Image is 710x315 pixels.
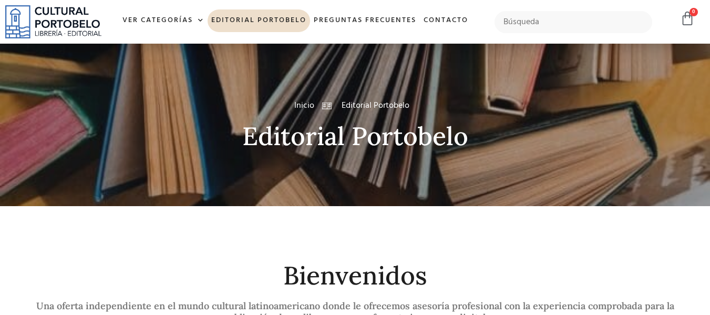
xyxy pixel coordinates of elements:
[119,9,208,32] a: Ver Categorías
[310,9,420,32] a: Preguntas frecuentes
[420,9,472,32] a: Contacto
[495,11,653,33] input: Búsqueda
[24,123,686,150] h2: Editorial Portobelo
[294,99,314,112] a: Inicio
[339,99,409,112] span: Editorial Portobelo
[680,11,695,26] a: 0
[24,262,686,290] h2: Bienvenidos
[690,8,698,16] span: 0
[208,9,310,32] a: Editorial Portobelo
